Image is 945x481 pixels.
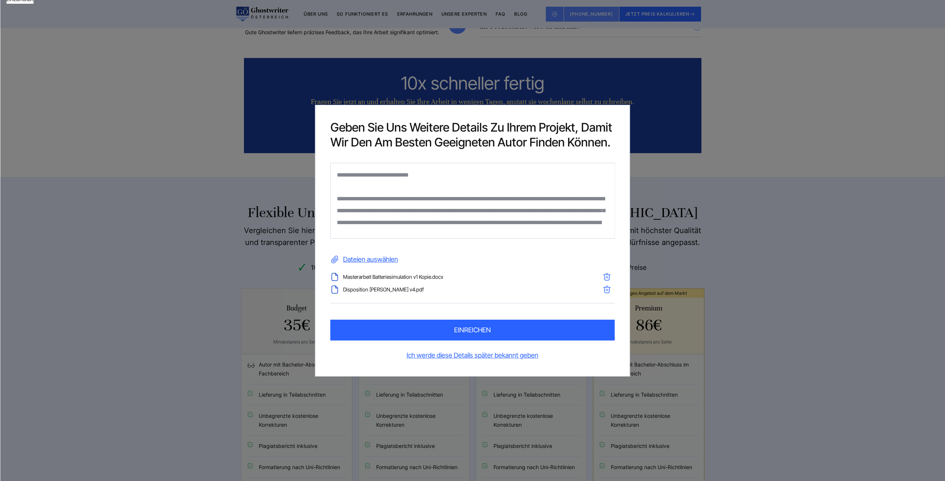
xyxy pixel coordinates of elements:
button: einreichen [330,320,615,340]
li: Masterarbeit Batteriesimulation v1 Kopie.docx [330,272,586,281]
li: Disposition [PERSON_NAME] v4.pdf [330,285,586,294]
label: Dateien auswählen [330,254,615,265]
a: Ich werde diese Details später bekannt geben [330,349,615,361]
h2: Geben Sie uns weitere Details zu Ihrem Projekt, damit wir den am besten geeigneten Autor finden k... [330,120,615,150]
